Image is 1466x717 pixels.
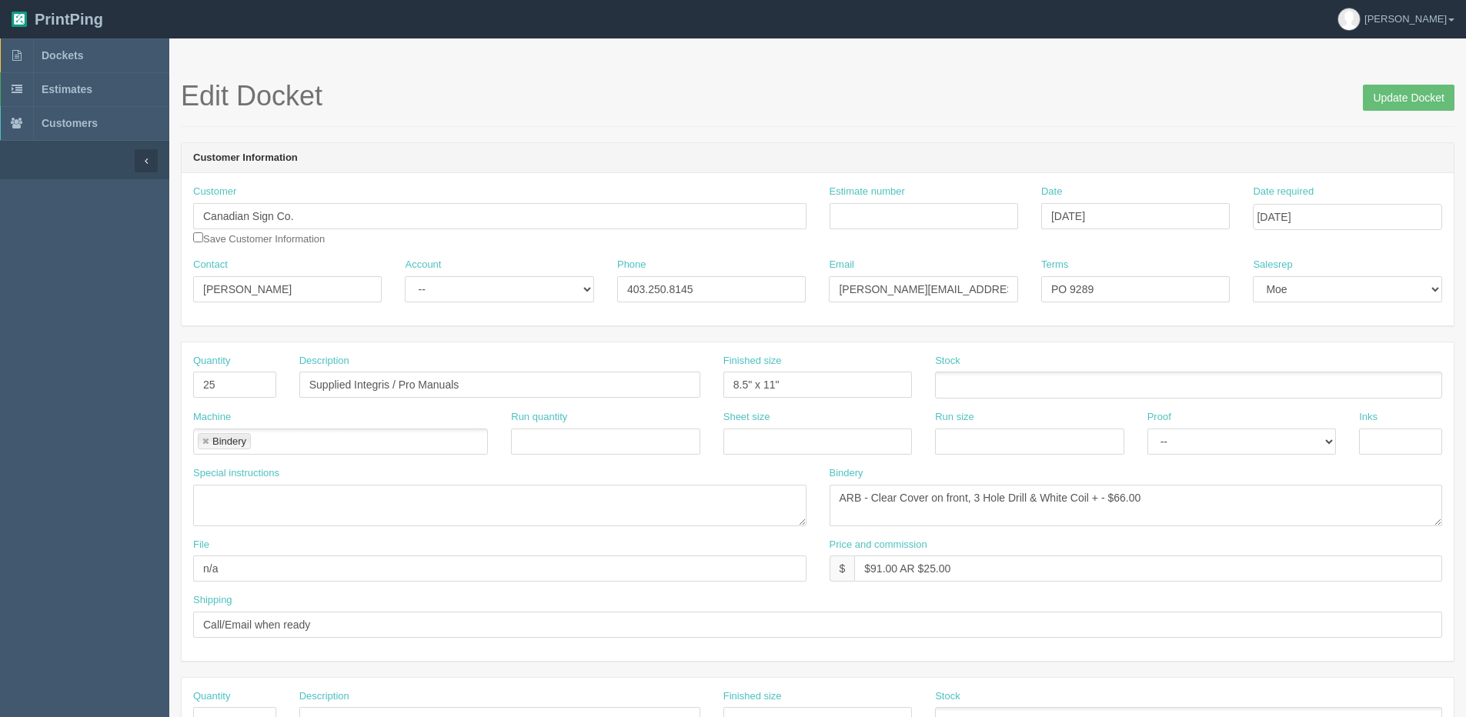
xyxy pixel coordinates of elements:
[193,593,232,608] label: Shipping
[830,466,863,481] label: Bindery
[723,354,782,369] label: Finished size
[830,185,905,199] label: Estimate number
[193,354,230,369] label: Quantity
[42,83,92,95] span: Estimates
[42,49,83,62] span: Dockets
[830,485,1443,526] textarea: ARB - Clear Cover on front, 3 Hole Drill & White Coil + - $66.00
[193,538,209,552] label: File
[212,436,246,446] div: Bindery
[193,203,806,229] input: Enter customer name
[12,12,27,27] img: logo-3e63b451c926e2ac314895c53de4908e5d424f24456219fb08d385ab2e579770.png
[193,185,806,246] div: Save Customer Information
[299,354,349,369] label: Description
[723,689,782,704] label: Finished size
[1041,185,1062,199] label: Date
[829,258,854,272] label: Email
[181,81,1454,112] h1: Edit Docket
[935,410,974,425] label: Run size
[830,538,927,552] label: Price and commission
[1253,185,1314,199] label: Date required
[299,689,349,704] label: Description
[935,354,960,369] label: Stock
[723,410,770,425] label: Sheet size
[193,410,231,425] label: Machine
[1253,258,1292,272] label: Salesrep
[1363,85,1454,111] input: Update Docket
[182,143,1454,174] header: Customer Information
[617,258,646,272] label: Phone
[405,258,441,272] label: Account
[42,117,98,129] span: Customers
[1041,258,1068,272] label: Terms
[1338,8,1360,30] img: avatar_default-7531ab5dedf162e01f1e0bb0964e6a185e93c5c22dfe317fb01d7f8cd2b1632c.jpg
[1147,410,1171,425] label: Proof
[193,185,236,199] label: Customer
[193,258,228,272] label: Contact
[830,555,855,582] div: $
[193,466,279,481] label: Special instructions
[935,689,960,704] label: Stock
[1359,410,1378,425] label: Inks
[193,689,230,704] label: Quantity
[511,410,567,425] label: Run quantity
